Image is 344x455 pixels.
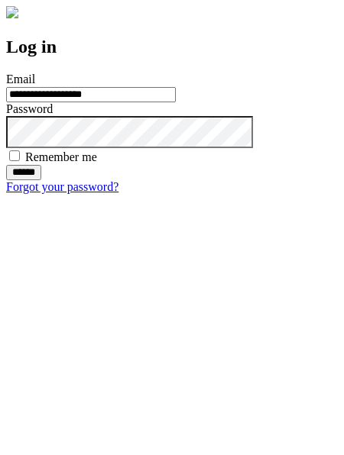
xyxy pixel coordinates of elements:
a: Forgot your password? [6,180,118,193]
label: Password [6,102,53,115]
img: logo-4e3dc11c47720685a147b03b5a06dd966a58ff35d612b21f08c02c0306f2b779.png [6,6,18,18]
label: Remember me [25,150,97,163]
h2: Log in [6,37,338,57]
label: Email [6,73,35,86]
